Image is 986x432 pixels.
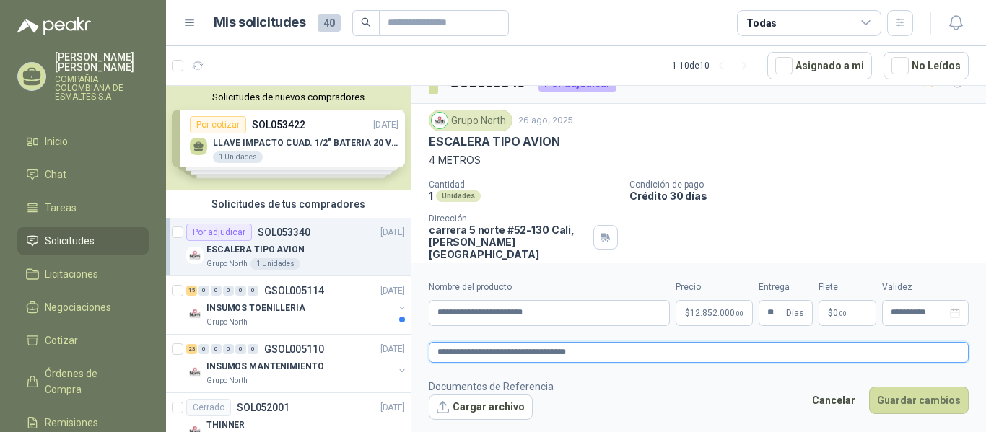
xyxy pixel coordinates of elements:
a: Tareas [17,194,149,221]
p: 4 METROS [429,152,969,168]
p: SOL053340 [258,227,310,237]
span: search [361,17,371,27]
span: Tareas [45,200,77,216]
p: Dirección [429,213,588,224]
p: Cantidad [429,180,618,190]
h1: Mis solicitudes [214,12,306,33]
p: INSUMOS TOENILLERIA [206,301,305,315]
p: ESCALERA TIPO AVION [429,134,560,149]
p: [DATE] [380,284,405,298]
div: Solicitudes de nuevos compradoresPor cotizarSOL053422[DATE] LLAVE IMPACTO CUAD. 1/2" BATERIA 20 V... [166,86,411,190]
button: Guardar cambios [869,387,969,414]
div: 0 [223,286,234,296]
div: Unidades [436,190,481,202]
a: Solicitudes [17,227,149,255]
p: Crédito 30 días [629,190,980,202]
a: 15 0 0 0 0 0 GSOL005114[DATE] Company LogoINSUMOS TOENILLERIAGrupo North [186,282,408,328]
span: Chat [45,167,66,182]
div: Solicitudes de tus compradores [166,190,411,218]
button: Asignado a mi [767,52,872,79]
span: Licitaciones [45,266,98,282]
a: Inicio [17,128,149,155]
p: 26 ago, 2025 [518,114,573,128]
div: 0 [223,344,234,354]
div: Todas [746,15,777,31]
button: Solicitudes de nuevos compradores [172,92,405,102]
div: 1 - 10 de 10 [672,54,756,77]
span: Días [786,301,804,325]
span: Negociaciones [45,299,111,315]
div: 0 [248,344,258,354]
span: Órdenes de Compra [45,366,135,397]
p: SOL052001 [237,402,289,413]
p: COMPAÑIA COLOMBIANA DE ESMALTES S.A [55,75,149,101]
p: [DATE] [380,343,405,356]
p: Grupo North [206,258,248,270]
div: 0 [211,286,222,296]
a: 23 0 0 0 0 0 GSOL005110[DATE] Company LogoINSUMOS MANTENIMIENTOGrupo North [186,340,408,387]
img: Company Logo [186,247,204,264]
div: Grupo North [429,110,512,131]
span: Inicio [45,133,68,149]
a: Órdenes de Compra [17,360,149,403]
label: Precio [676,281,753,294]
button: No Leídos [884,52,969,79]
p: Documentos de Referencia [429,379,554,394]
div: 0 [198,344,209,354]
span: 0 [833,309,847,317]
button: Cargar archivo [429,394,533,420]
span: Cotizar [45,332,78,348]
img: Company Logo [186,363,204,381]
div: Por adjudicar [186,224,252,241]
p: ESCALERA TIPO AVION [206,243,305,257]
a: Por adjudicarSOL053340[DATE] Company LogoESCALERA TIPO AVIONGrupo North1 Unidades [166,218,411,276]
p: THINNER [206,418,245,432]
p: [DATE] [380,226,405,239]
a: Chat [17,161,149,188]
div: Cerrado [186,399,231,416]
div: 0 [235,286,246,296]
label: Validez [882,281,969,294]
a: Cotizar [17,327,149,354]
p: [DATE] [380,401,405,415]
p: 1 [429,190,433,202]
label: Nombre del producto [429,281,670,294]
span: Remisiones [45,415,98,431]
div: 23 [186,344,197,354]
span: $ [828,309,833,317]
div: 15 [186,286,197,296]
a: Negociaciones [17,294,149,321]
div: 0 [211,344,222,354]
p: $ 0,00 [819,300,876,326]
img: Company Logo [432,113,448,128]
span: ,00 [838,309,847,317]
p: Grupo North [206,317,248,328]
p: Condición de pago [629,180,980,190]
p: GSOL005110 [264,344,324,354]
p: Grupo North [206,375,248,387]
label: Flete [819,281,876,294]
span: 40 [318,14,341,32]
div: 0 [235,344,246,354]
span: 12.852.000 [690,309,743,317]
div: 1 Unidades [250,258,300,270]
span: ,00 [735,309,743,317]
p: INSUMOS MANTENIMIENTO [206,360,323,374]
div: 0 [248,286,258,296]
div: 0 [198,286,209,296]
a: Licitaciones [17,260,149,288]
p: $12.852.000,00 [676,300,753,326]
label: Entrega [759,281,813,294]
p: [PERSON_NAME] [PERSON_NAME] [55,52,149,72]
p: GSOL005114 [264,286,324,296]
button: Cancelar [804,387,863,414]
p: carrera 5 norte #52-130 Cali , [PERSON_NAME][GEOGRAPHIC_DATA] [429,224,588,260]
span: Solicitudes [45,233,95,249]
img: Company Logo [186,305,204,322]
img: Logo peakr [17,17,91,35]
